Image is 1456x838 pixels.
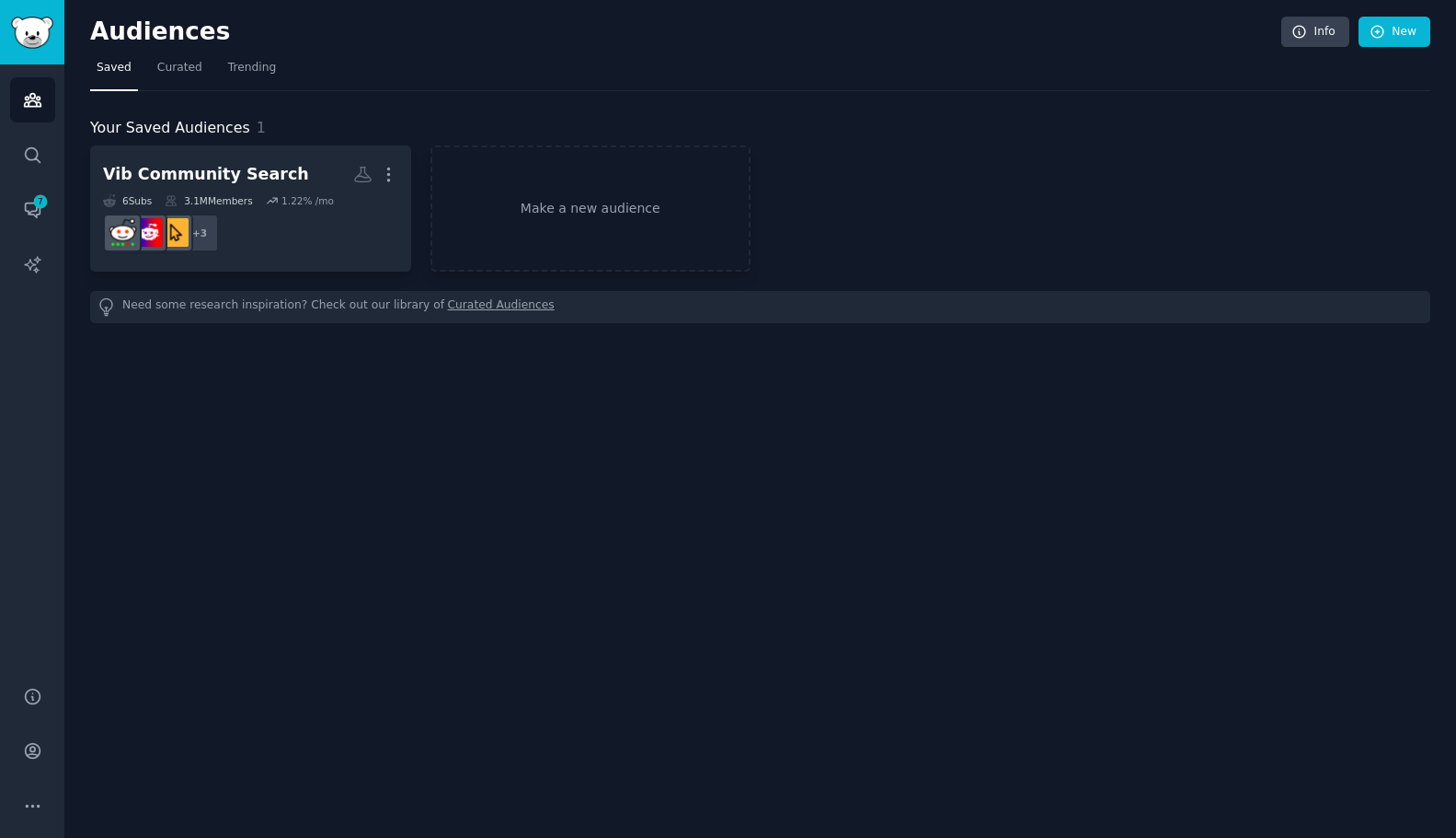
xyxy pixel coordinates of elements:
span: Your Saved Audiences [90,117,250,140]
a: Vib Community Search6Subs3.1MMembers1.22% /mo+3CyberSecurityAdvicecybersecuritysysadmin [90,145,411,272]
div: 3.1M Members [165,194,252,207]
a: Info [1281,17,1349,48]
div: Need some research inspiration? Check out our library of [90,291,1430,323]
a: New [1359,17,1430,48]
div: Vib Community Search [103,163,309,186]
div: 6 Sub s [103,194,152,207]
a: 7 [10,187,55,232]
div: + 3 [180,214,219,252]
div: 1.22 % /mo [281,194,334,207]
span: Saved [97,60,132,76]
img: CyberSecurityAdvice [160,218,189,247]
a: Curated Audiences [448,297,555,317]
span: 7 [32,195,49,208]
a: Curated [151,53,209,91]
span: Trending [228,60,276,76]
a: Make a new audience [430,145,751,272]
a: Saved [90,53,138,91]
img: cybersecurity [134,218,163,247]
span: Curated [157,60,202,76]
img: sysadmin [109,218,137,247]
span: 1 [257,119,266,136]
a: Trending [222,53,282,91]
h2: Audiences [90,17,1281,47]
img: GummySearch logo [11,17,53,49]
